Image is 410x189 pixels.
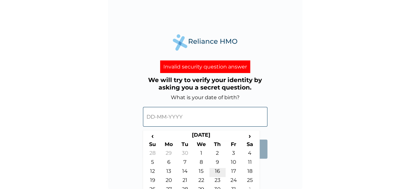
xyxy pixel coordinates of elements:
[242,141,258,150] th: Sa
[242,150,258,159] td: 4
[145,177,161,186] td: 19
[145,150,161,159] td: 28
[143,107,267,127] input: DD-MM-YYYY
[161,132,242,141] th: [DATE]
[143,76,267,91] h3: We will try to verify your identity by asking you a secret question.
[160,60,250,73] div: Invalid security question answer
[177,177,193,186] td: 21
[161,168,177,177] td: 13
[242,132,258,140] span: ›
[226,150,242,159] td: 3
[177,168,193,177] td: 14
[145,141,161,150] th: Su
[193,177,209,186] td: 22
[193,159,209,168] td: 8
[193,168,209,177] td: 15
[226,141,242,150] th: Fr
[226,168,242,177] td: 17
[161,159,177,168] td: 6
[171,94,240,100] label: What is your date of birth?
[145,168,161,177] td: 12
[209,150,226,159] td: 2
[145,132,161,140] span: ‹
[161,141,177,150] th: Mo
[209,159,226,168] td: 9
[226,159,242,168] td: 10
[209,168,226,177] td: 16
[161,150,177,159] td: 29
[242,159,258,168] td: 11
[209,141,226,150] th: Th
[209,177,226,186] td: 23
[242,168,258,177] td: 18
[177,150,193,159] td: 30
[242,177,258,186] td: 25
[193,150,209,159] td: 1
[177,159,193,168] td: 7
[226,177,242,186] td: 24
[145,159,161,168] td: 5
[177,141,193,150] th: Tu
[161,177,177,186] td: 20
[193,141,209,150] th: We
[173,34,238,51] img: Reliance Health's Logo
